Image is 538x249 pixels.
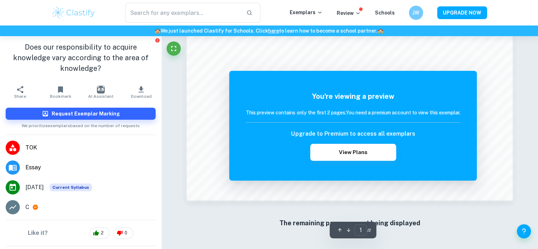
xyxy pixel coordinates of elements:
[121,82,161,102] button: Download
[131,94,152,99] span: Download
[52,110,120,118] h6: Request Exemplar Marking
[310,144,396,161] button: View Plans
[50,94,71,99] span: Bookmark
[155,28,161,34] span: 🏫
[81,82,121,102] button: AI Assistant
[268,28,279,34] a: here
[337,9,361,17] p: Review
[375,10,395,16] a: Schools
[201,218,499,228] h6: The remaining pages are not being displayed
[246,91,460,102] h5: You're viewing a preview
[290,9,323,16] p: Exemplars
[50,183,92,191] div: This exemplar is based on the current syllabus. Feel free to refer to it for inspiration/ideas wh...
[6,108,156,120] button: Request Exemplar Marking
[291,130,415,138] h6: Upgrade to Premium to access all exemplars
[25,163,156,172] span: Essay
[25,183,44,192] span: [DATE]
[25,143,156,152] span: TOK
[246,109,460,117] h6: This preview contains only the first 2 pages. You need a premium account to view this exemplar.
[155,38,160,43] button: Report issue
[167,41,181,56] button: Fullscreen
[377,28,383,34] span: 🏫
[50,183,92,191] span: Current Syllabus
[437,6,487,19] button: UPGRADE NOW
[367,227,371,233] span: / 2
[40,82,81,102] button: Bookmark
[97,86,105,94] img: AI Assistant
[409,6,423,20] button: JW
[28,229,48,237] h6: Like it?
[121,230,131,237] span: 0
[517,224,531,238] button: Help and Feedback
[412,9,420,17] h6: JW
[22,120,140,129] span: We prioritize exemplars based on the number of requests
[14,94,26,99] span: Share
[25,203,29,211] p: C
[51,6,96,20] img: Clastify logo
[88,94,114,99] span: AI Assistant
[1,27,537,35] h6: We just launched Clastify for Schools. Click to learn how to become a school partner.
[6,42,156,74] h1: Does our responsibility to acquire knowledge vary according to the area of knowledge?
[125,3,241,23] input: Search for any exemplars...
[97,230,108,237] span: 2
